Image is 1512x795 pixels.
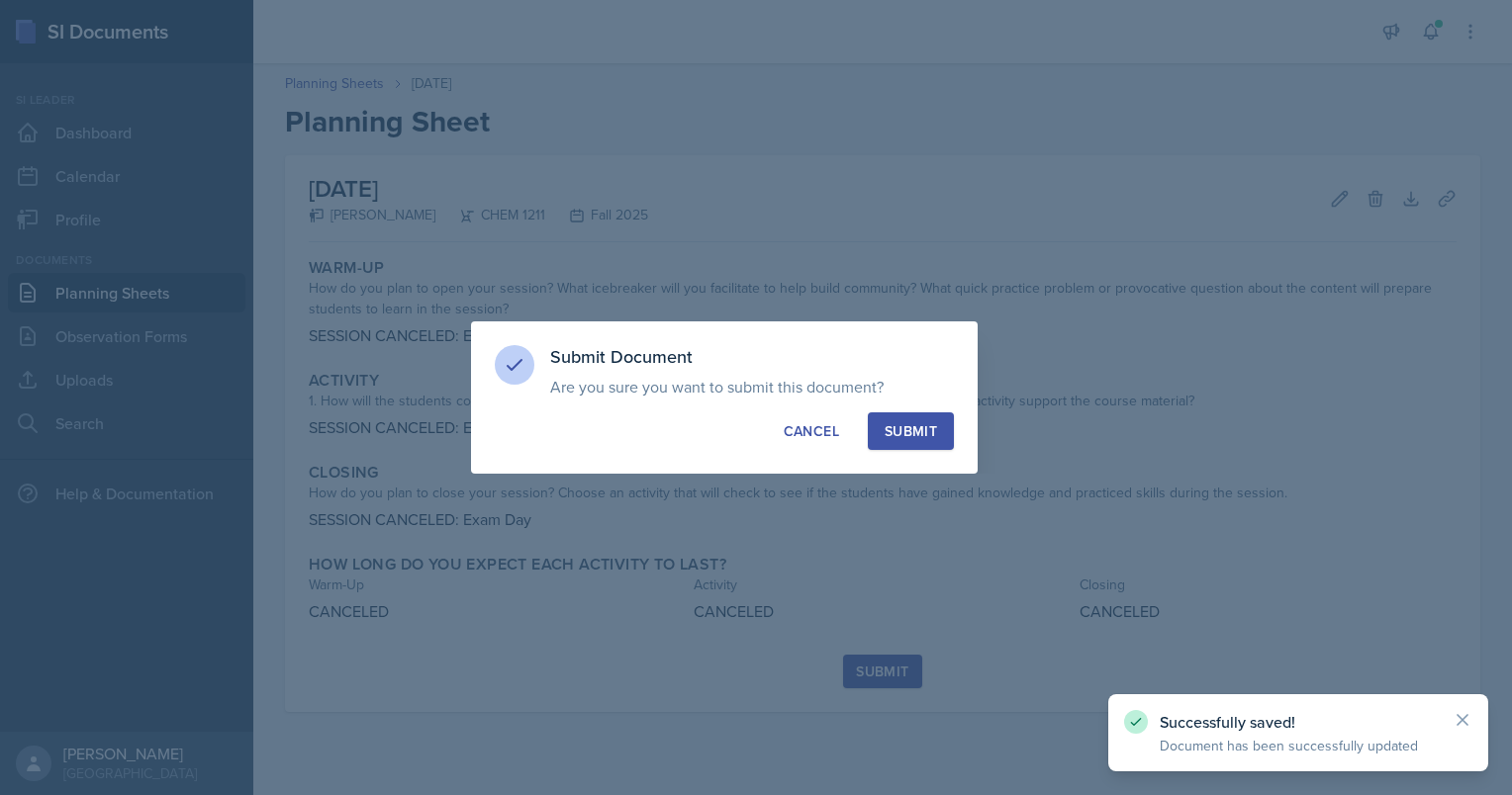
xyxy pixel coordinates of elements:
button: Submit [868,412,954,450]
button: Cancel [767,412,856,450]
h3: Submit Document [550,345,954,369]
p: Are you sure you want to submit this document? [550,377,954,397]
p: Successfully saved! [1160,712,1437,732]
div: Cancel [784,421,839,441]
div: Submit [885,421,937,441]
p: Document has been successfully updated [1160,736,1437,755]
